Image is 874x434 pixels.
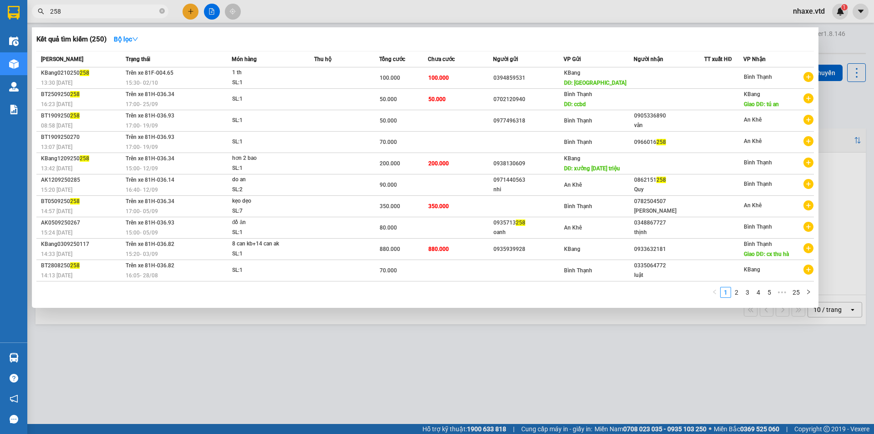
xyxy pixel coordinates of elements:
[70,91,80,97] span: 258
[380,203,400,209] span: 350.000
[126,70,173,76] span: Trên xe 81F-004.65
[41,251,72,257] span: 14:33 [DATE]
[380,182,397,188] span: 90.000
[126,220,174,226] span: Trên xe 81H-036.93
[564,80,627,86] span: DĐ: [GEOGRAPHIC_DATA]
[564,182,582,188] span: An Khê
[232,218,300,228] div: đồ ăn
[428,246,449,252] span: 880.000
[731,287,742,298] li: 2
[126,112,174,119] span: Trên xe 81H-036.93
[634,197,704,206] div: 0782504507
[634,121,704,130] div: vân
[38,8,44,15] span: search
[9,59,19,69] img: warehouse-icon
[232,78,300,88] div: SL: 1
[114,36,138,43] strong: Bộ lọc
[803,222,813,232] span: plus-circle
[493,228,563,237] div: oanh
[709,287,720,298] button: left
[742,287,753,298] li: 3
[9,353,19,363] img: warehouse-icon
[516,220,525,226] span: 258
[564,91,592,97] span: Bình Thạnh
[10,415,18,424] span: message
[126,123,158,129] span: 17:00 - 19/09
[380,267,397,274] span: 70.000
[132,36,138,42] span: down
[36,35,107,44] h3: Kết quả tìm kiếm ( 250 )
[41,56,83,62] span: [PERSON_NAME]
[9,105,19,114] img: solution-icon
[126,144,158,150] span: 17:00 - 19/09
[721,287,731,297] a: 1
[564,246,580,252] span: KBang
[803,287,814,298] button: right
[41,197,123,206] div: BT0509250
[744,101,779,107] span: Giao DĐ: tú an
[126,187,158,193] span: 16:40 - 12/09
[803,243,813,253] span: plus-circle
[380,96,397,102] span: 50.000
[159,8,165,14] span: close-circle
[232,175,300,185] div: do an
[70,198,80,204] span: 258
[41,230,72,236] span: 15:24 [DATE]
[744,202,762,209] span: An Khê
[564,155,580,162] span: KBang
[232,94,300,104] div: SL: 1
[564,203,592,209] span: Bình Thạnh
[126,165,158,172] span: 15:00 - 12/09
[743,56,766,62] span: VP Nhận
[380,117,397,124] span: 50.000
[41,218,123,228] div: AK0509250267
[41,175,123,185] div: AK1209250285
[493,218,563,228] div: 0935713
[789,287,803,298] li: 25
[744,266,760,273] span: KBang
[126,91,174,97] span: Trên xe 81H-036.34
[493,73,563,83] div: 0394859531
[428,56,455,62] span: Chưa cước
[10,374,18,383] span: question-circle
[50,6,158,16] input: Tìm tên, số ĐT hoặc mã đơn
[493,245,563,254] div: 0935939928
[564,70,580,76] span: KBang
[41,68,123,78] div: KBang0210250
[41,101,72,107] span: 16:23 [DATE]
[564,101,586,107] span: DĐ: ccbd
[380,160,400,167] span: 200.000
[634,206,704,216] div: [PERSON_NAME]
[634,185,704,194] div: Quy
[428,96,446,102] span: 50.000
[380,246,400,252] span: 880.000
[41,154,123,163] div: KBang1209250
[232,153,300,163] div: hơn 2 bao
[126,198,174,204] span: Trên xe 81H-036.34
[744,159,772,166] span: Bình Thạnh
[803,115,813,125] span: plus-circle
[803,93,813,103] span: plus-circle
[126,56,150,62] span: Trạng thái
[41,144,72,150] span: 13:07 [DATE]
[634,245,704,254] div: 0933632181
[803,287,814,298] li: Next Page
[634,175,704,185] div: 0862151
[8,6,20,20] img: logo-vxr
[126,134,174,140] span: Trên xe 81H-036.93
[493,95,563,104] div: 0702120940
[753,287,764,298] li: 4
[634,271,704,280] div: luật
[232,68,300,78] div: 1 th
[126,230,158,236] span: 15:00 - 05/09
[428,203,449,209] span: 350.000
[41,80,72,86] span: 13:30 [DATE]
[41,240,123,249] div: KBang0309250117
[775,287,789,298] li: Next 5 Pages
[232,249,300,259] div: SL: 1
[9,36,19,46] img: warehouse-icon
[126,262,174,269] span: Trên xe 81H-036.82
[232,137,300,147] div: SL: 1
[634,218,704,228] div: 0348867727
[380,139,397,145] span: 70.000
